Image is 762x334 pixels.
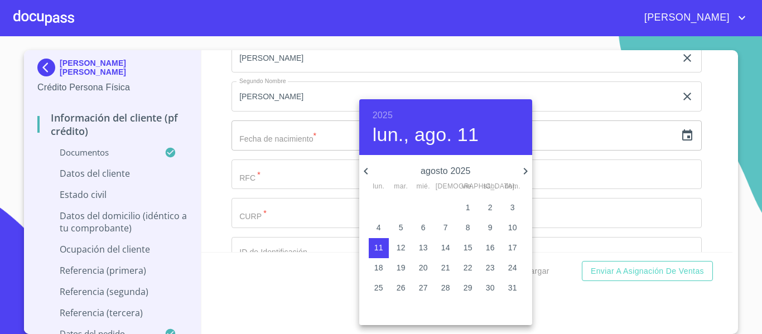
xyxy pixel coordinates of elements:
[458,218,478,238] button: 8
[480,198,500,218] button: 2
[466,202,470,213] p: 1
[503,238,523,258] button: 17
[419,282,428,293] p: 27
[436,278,456,298] button: 28
[508,242,517,253] p: 17
[373,108,393,123] button: 2025
[480,278,500,298] button: 30
[373,164,519,178] p: agosto 2025
[480,218,500,238] button: 9
[466,222,470,233] p: 8
[458,181,478,192] span: vie.
[399,222,403,233] p: 5
[508,262,517,273] p: 24
[373,123,479,147] button: lun., ago. 11
[413,181,433,192] span: mié.
[503,278,523,298] button: 31
[443,222,448,233] p: 7
[488,202,493,213] p: 2
[458,198,478,218] button: 1
[369,258,389,278] button: 18
[369,218,389,238] button: 4
[391,181,411,192] span: mar.
[464,262,472,273] p: 22
[503,198,523,218] button: 3
[488,222,493,233] p: 9
[377,222,381,233] p: 4
[419,262,428,273] p: 20
[369,238,389,258] button: 11
[486,262,495,273] p: 23
[441,282,450,293] p: 28
[391,278,411,298] button: 26
[503,218,523,238] button: 10
[374,282,383,293] p: 25
[503,258,523,278] button: 24
[397,242,406,253] p: 12
[458,238,478,258] button: 15
[510,202,515,213] p: 3
[391,258,411,278] button: 19
[464,282,472,293] p: 29
[397,262,406,273] p: 19
[441,262,450,273] p: 21
[480,238,500,258] button: 16
[508,222,517,233] p: 10
[413,258,433,278] button: 20
[441,242,450,253] p: 14
[413,278,433,298] button: 27
[419,242,428,253] p: 13
[421,222,426,233] p: 6
[480,258,500,278] button: 23
[486,242,495,253] p: 16
[464,242,472,253] p: 15
[480,181,500,192] span: sáb.
[369,181,389,192] span: lun.
[397,282,406,293] p: 26
[436,181,456,192] span: [DEMOGRAPHIC_DATA].
[374,242,383,253] p: 11
[369,278,389,298] button: 25
[391,238,411,258] button: 12
[508,282,517,293] p: 31
[458,278,478,298] button: 29
[436,238,456,258] button: 14
[413,238,433,258] button: 13
[486,282,495,293] p: 30
[391,218,411,238] button: 5
[413,218,433,238] button: 6
[374,262,383,273] p: 18
[436,258,456,278] button: 21
[503,181,523,192] span: dom.
[436,218,456,238] button: 7
[458,258,478,278] button: 22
